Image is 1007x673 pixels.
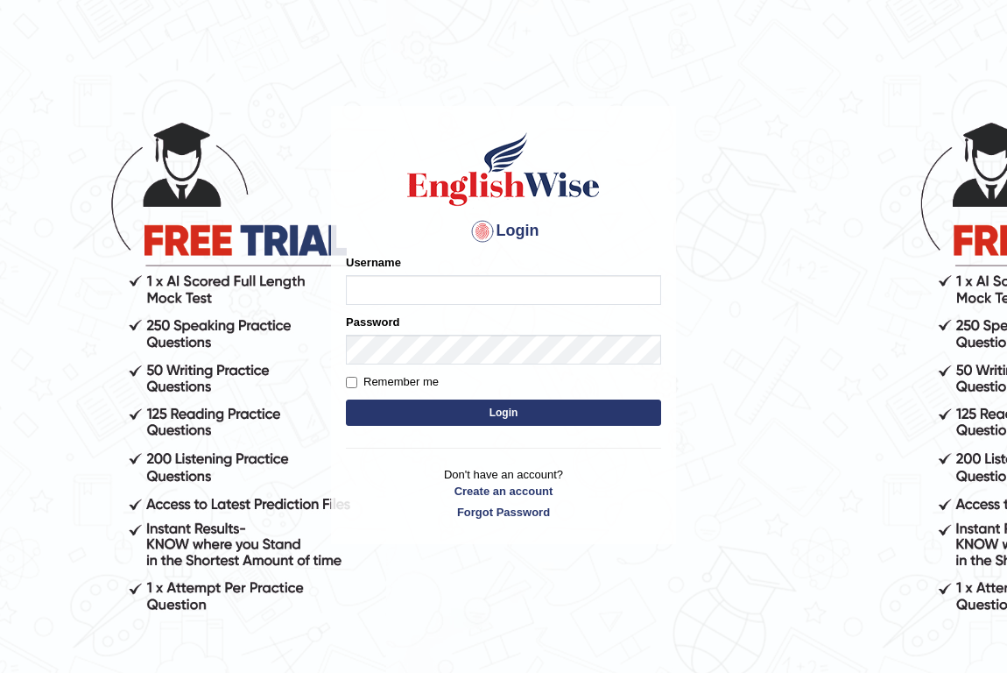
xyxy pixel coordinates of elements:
a: Create an account [346,483,661,499]
label: Password [346,314,399,330]
img: Logo of English Wise sign in for intelligent practice with AI [404,130,603,209]
h4: Login [346,217,661,245]
label: Remember me [346,373,439,391]
a: Forgot Password [346,504,661,521]
p: Don't have an account? [346,466,661,521]
input: Remember me [346,377,357,388]
button: Login [346,400,661,426]
label: Username [346,254,401,271]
